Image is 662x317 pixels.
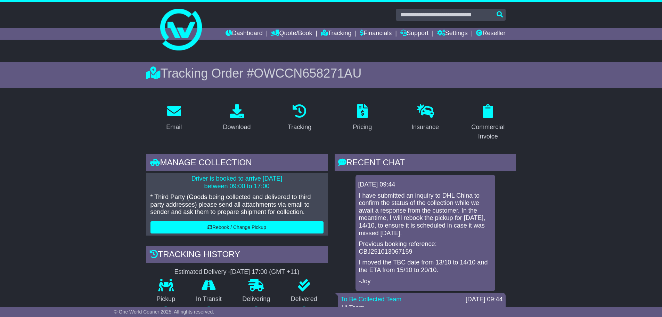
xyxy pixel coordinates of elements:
button: Rebook / Change Pickup [150,221,324,233]
div: Email [166,122,182,132]
div: Estimated Delivery - [146,268,328,276]
div: RECENT CHAT [335,154,516,173]
p: I moved the TBC date from 13/10 to 14/10 and the ETA from 15/10 to 20/10. [359,259,492,274]
p: -Joy [359,278,492,285]
span: OWCCN658271AU [254,66,361,80]
div: Tracking [288,122,311,132]
a: Commercial Invoice [460,102,516,144]
p: I have submitted an inquiry to DHL China to confirm the status of the collection while we await a... [359,192,492,237]
a: Download [218,102,255,134]
div: [DATE] 09:44 [358,181,492,189]
p: * Third Party (Goods being collected and delivered to third party addresses) please send all atta... [150,193,324,216]
span: © One World Courier 2025. All rights reserved. [114,309,214,315]
p: Hi Team, [342,304,502,312]
a: Financials [360,28,392,40]
a: Tracking [283,102,316,134]
a: Dashboard [226,28,263,40]
a: Reseller [476,28,505,40]
div: [DATE] 17:00 (GMT +11) [230,268,300,276]
a: Insurance [407,102,443,134]
a: Tracking [321,28,351,40]
div: Download [223,122,251,132]
div: Tracking Order # [146,66,516,81]
p: Pickup [146,295,186,303]
p: In Transit [186,295,232,303]
div: [DATE] 09:44 [466,296,503,303]
p: Delivering [232,295,281,303]
p: Delivered [280,295,328,303]
a: Settings [437,28,468,40]
a: Email [162,102,186,134]
div: Insurance [411,122,439,132]
div: Commercial Invoice [465,122,512,141]
p: Previous booking reference: CBJ251013067159 [359,240,492,255]
div: Tracking history [146,246,328,265]
a: Pricing [348,102,376,134]
div: Pricing [353,122,372,132]
div: Manage collection [146,154,328,173]
a: Quote/Book [271,28,312,40]
p: Driver is booked to arrive [DATE] between 09:00 to 17:00 [150,175,324,190]
a: Support [400,28,428,40]
a: To Be Collected Team [341,296,402,303]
